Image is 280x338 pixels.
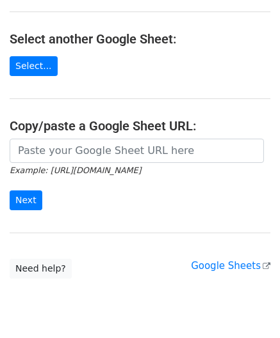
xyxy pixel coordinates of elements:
[10,118,270,134] h4: Copy/paste a Google Sheet URL:
[10,139,264,163] input: Paste your Google Sheet URL here
[216,277,280,338] iframe: Chat Widget
[10,259,72,279] a: Need help?
[10,165,141,175] small: Example: [URL][DOMAIN_NAME]
[10,31,270,47] h4: Select another Google Sheet:
[191,260,270,272] a: Google Sheets
[10,56,58,76] a: Select...
[10,190,42,210] input: Next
